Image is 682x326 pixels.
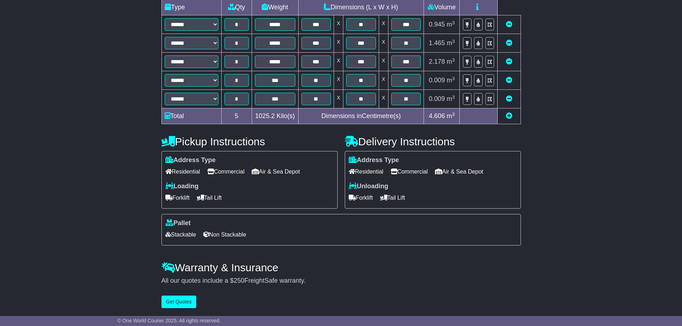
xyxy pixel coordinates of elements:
[435,166,483,177] span: Air & Sea Depot
[452,20,455,25] sup: 3
[161,296,197,308] button: Get Quotes
[429,21,445,28] span: 0.945
[349,166,383,177] span: Residential
[447,77,455,84] span: m
[506,39,512,47] a: Remove this item
[165,192,190,203] span: Forklift
[379,53,388,71] td: x
[452,112,455,117] sup: 3
[452,39,455,44] sup: 3
[391,166,428,177] span: Commercial
[349,156,399,164] label: Address Type
[447,112,455,120] span: m
[252,166,300,177] span: Air & Sea Depot
[379,90,388,108] td: x
[345,136,521,147] h4: Delivery Instructions
[429,77,445,84] span: 0.009
[203,229,246,240] span: Non Stackable
[161,108,221,124] td: Total
[161,136,338,147] h4: Pickup Instructions
[506,77,512,84] a: Remove this item
[165,156,216,164] label: Address Type
[165,166,200,177] span: Residential
[334,53,343,71] td: x
[452,94,455,100] sup: 3
[334,34,343,53] td: x
[429,39,445,47] span: 1.465
[447,39,455,47] span: m
[334,71,343,90] td: x
[255,112,275,120] span: 1025.2
[447,21,455,28] span: m
[452,57,455,63] sup: 3
[349,192,373,203] span: Forklift
[452,76,455,81] sup: 3
[161,262,521,273] h4: Warranty & Insurance
[252,108,298,124] td: Kilo(s)
[429,58,445,65] span: 2.178
[165,229,196,240] span: Stackable
[379,71,388,90] td: x
[234,277,245,284] span: 250
[349,183,388,190] label: Unloading
[165,219,191,227] label: Pallet
[117,318,221,323] span: © One World Courier 2025. All rights reserved.
[334,90,343,108] td: x
[161,277,521,285] div: All our quotes include a $ FreightSafe warranty.
[379,15,388,34] td: x
[380,192,405,203] span: Tail Lift
[429,112,445,120] span: 4.606
[221,108,252,124] td: 5
[429,95,445,102] span: 0.009
[207,166,245,177] span: Commercial
[506,58,512,65] a: Remove this item
[447,58,455,65] span: m
[379,34,388,53] td: x
[506,112,512,120] a: Add new item
[447,95,455,102] span: m
[298,108,424,124] td: Dimensions in Centimetre(s)
[334,15,343,34] td: x
[165,183,199,190] label: Loading
[506,95,512,102] a: Remove this item
[506,21,512,28] a: Remove this item
[197,192,222,203] span: Tail Lift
